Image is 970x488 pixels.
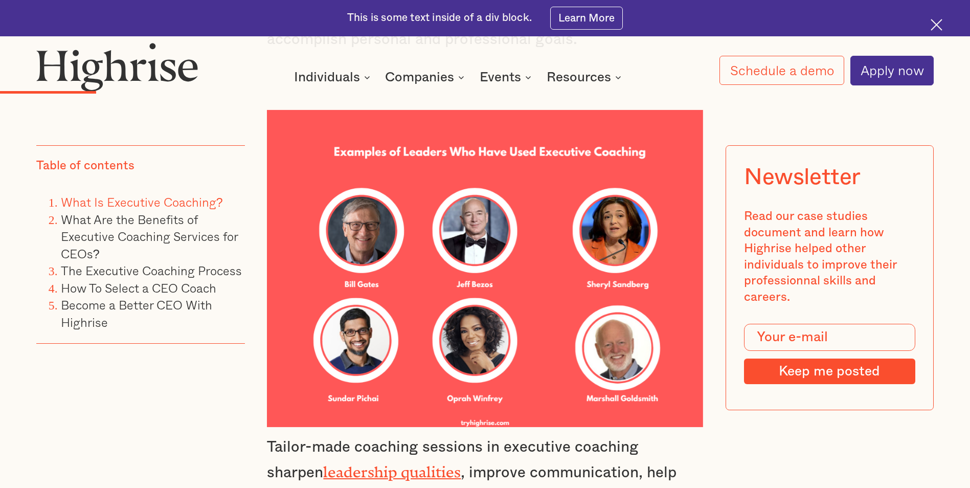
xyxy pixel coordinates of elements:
a: What Is Executive Coaching? [61,192,223,211]
img: Highrise logo [36,42,198,92]
a: leadership qualities [323,463,461,473]
a: Apply now [850,56,934,85]
div: Table of contents [36,158,134,174]
div: Individuals [294,71,360,83]
div: Companies [385,71,467,83]
div: Resources [547,71,611,83]
div: Events [480,71,534,83]
div: Resources [547,71,624,83]
div: Individuals [294,71,373,83]
input: Your e-mail [744,324,915,351]
input: Keep me posted [744,359,915,384]
img: Cross icon [931,19,942,31]
div: Companies [385,71,454,83]
a: Schedule a demo [719,56,844,85]
div: Events [480,71,521,83]
a: Become a Better CEO With Highrise [61,296,212,332]
div: This is some text inside of a div block. [347,11,532,25]
div: Newsletter [744,164,861,191]
a: What Are the Benefits of Executive Coaching Services for CEOs? [61,210,238,263]
img: Example of leaders who have used executive coaching [267,110,703,427]
a: The Executive Coaching Process [61,261,242,280]
form: Modal Form [744,324,915,384]
a: How To Select a CEO Coach [61,278,216,297]
a: Learn More [550,7,623,30]
div: Read our case studies document and learn how Highrise helped other individuals to improve their p... [744,209,915,305]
